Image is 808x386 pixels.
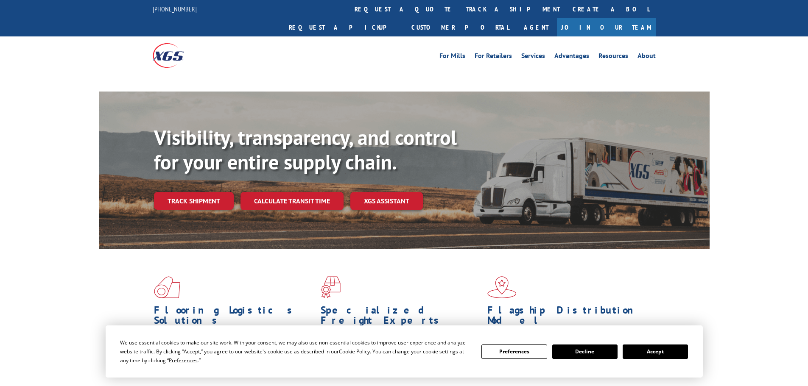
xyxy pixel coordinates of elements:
[339,348,370,355] span: Cookie Policy
[153,5,197,13] a: [PHONE_NUMBER]
[475,53,512,62] a: For Retailers
[439,53,465,62] a: For Mills
[154,124,457,175] b: Visibility, transparency, and control for your entire supply chain.
[487,305,648,330] h1: Flagship Distribution Model
[557,18,656,36] a: Join Our Team
[154,276,180,298] img: xgs-icon-total-supply-chain-intelligence-red
[554,53,589,62] a: Advantages
[637,53,656,62] a: About
[521,53,545,62] a: Services
[552,344,618,359] button: Decline
[106,325,703,378] div: Cookie Consent Prompt
[515,18,557,36] a: Agent
[321,305,481,330] h1: Specialized Freight Experts
[481,344,547,359] button: Preferences
[350,192,423,210] a: XGS ASSISTANT
[321,276,341,298] img: xgs-icon-focused-on-flooring-red
[154,305,314,330] h1: Flooring Logistics Solutions
[405,18,515,36] a: Customer Portal
[487,276,517,298] img: xgs-icon-flagship-distribution-model-red
[169,357,198,364] span: Preferences
[120,338,471,365] div: We use essential cookies to make our site work. With your consent, we may also use non-essential ...
[282,18,405,36] a: Request a pickup
[240,192,344,210] a: Calculate transit time
[598,53,628,62] a: Resources
[623,344,688,359] button: Accept
[154,192,234,210] a: Track shipment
